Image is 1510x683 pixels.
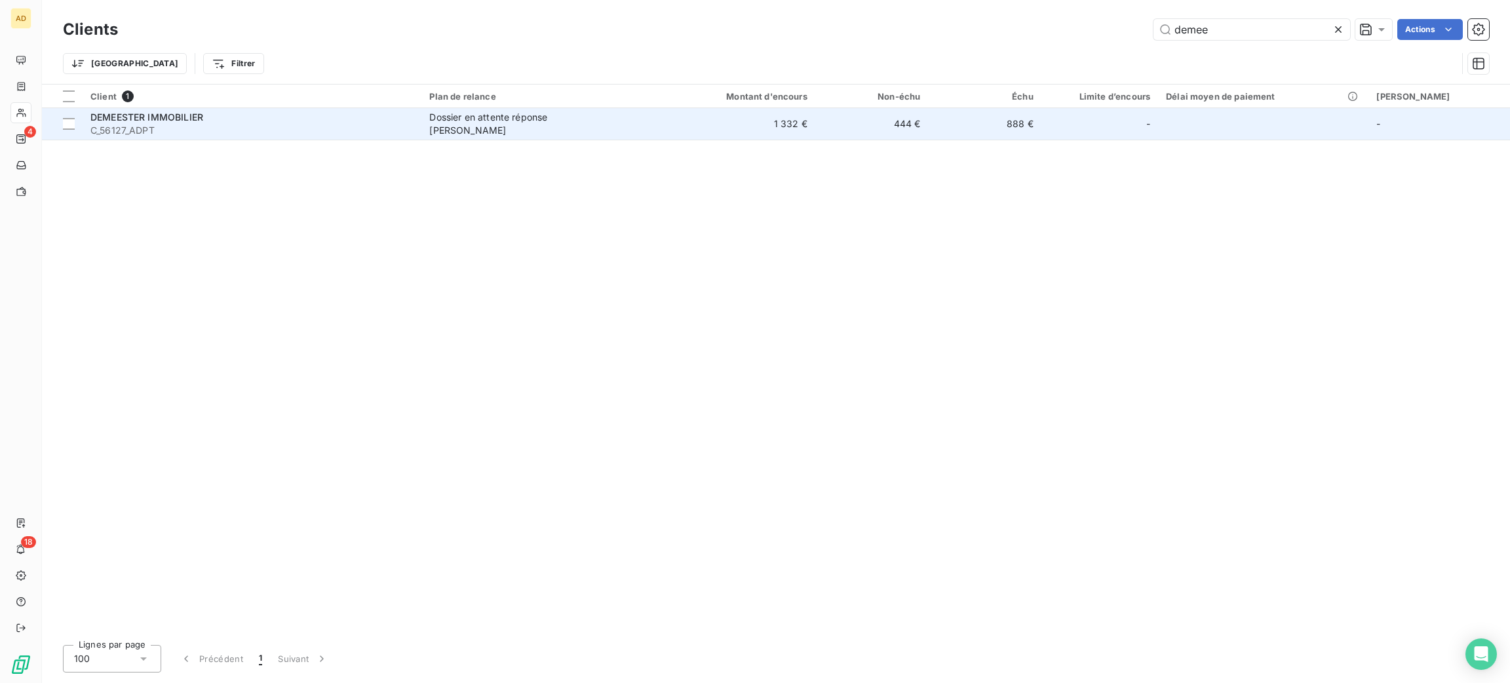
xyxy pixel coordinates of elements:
div: Limite d’encours [1049,91,1150,102]
span: 1 [259,652,262,665]
div: Open Intercom Messenger [1465,638,1497,670]
span: C_56127_ADPT [90,124,414,137]
h3: Clients [63,18,118,41]
img: Logo LeanPay [10,654,31,675]
button: [GEOGRAPHIC_DATA] [63,53,187,74]
span: Client [90,91,117,102]
div: Échu [936,91,1033,102]
div: Montant d'encours [672,91,807,102]
span: 18 [21,536,36,548]
td: 1 332 € [664,108,815,140]
span: - [1376,118,1380,129]
button: 1 [251,645,270,673]
button: Actions [1397,19,1463,40]
input: Rechercher [1153,19,1350,40]
span: - [1146,117,1150,130]
div: Plan de relance [429,91,655,102]
button: Précédent [172,645,251,673]
button: Suivant [270,645,336,673]
span: 4 [24,126,36,138]
div: Non-échu [823,91,920,102]
div: AD [10,8,31,29]
td: 444 € [815,108,928,140]
div: [PERSON_NAME] [1376,91,1502,102]
span: 100 [74,652,90,665]
div: Dossier en attente réponse [PERSON_NAME] [429,111,593,137]
span: 1 [122,90,134,102]
td: 888 € [928,108,1041,140]
button: Filtrer [203,53,263,74]
div: Délai moyen de paiement [1166,91,1361,102]
span: DEMEESTER IMMOBILIER [90,111,203,123]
